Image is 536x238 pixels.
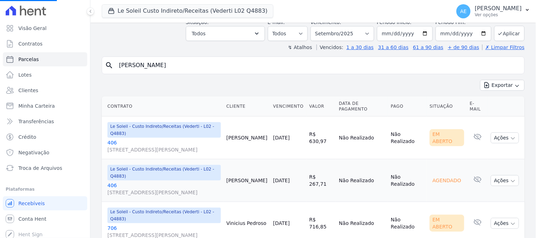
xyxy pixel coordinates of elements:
[18,71,32,78] span: Lotes
[448,44,479,50] a: + de 90 dias
[102,4,273,18] button: Le Soleil Custo Indireto/Receitas (Vederti L02 Q4883)
[18,87,38,94] span: Clientes
[3,68,87,82] a: Lotes
[491,175,519,186] button: Ações
[273,220,290,226] a: [DATE]
[107,208,221,223] span: Le Soleil - Custo Indireto/Receitas (Vederti - L02 - Q4883)
[105,61,113,70] i: search
[18,200,45,207] span: Recebíveis
[107,189,221,196] span: [STREET_ADDRESS][PERSON_NAME]
[482,44,525,50] a: ✗ Limpar Filtros
[430,175,464,185] div: Agendado
[186,26,265,41] button: Todos
[115,58,522,72] input: Buscar por nome do lote ou do cliente
[18,102,55,109] span: Minha Carteira
[491,132,519,143] button: Ações
[3,196,87,210] a: Recebíveis
[347,44,374,50] a: 1 a 30 dias
[388,159,427,202] td: Não Realizado
[306,96,336,117] th: Valor
[467,96,488,117] th: E-mail
[270,96,306,117] th: Vencimento
[3,83,87,97] a: Clientes
[273,178,290,183] a: [DATE]
[107,139,221,153] a: 406[STREET_ADDRESS][PERSON_NAME]
[413,44,443,50] a: 61 a 90 dias
[18,118,54,125] span: Transferências
[107,146,221,153] span: [STREET_ADDRESS][PERSON_NAME]
[3,21,87,35] a: Visão Geral
[224,159,270,202] td: [PERSON_NAME]
[451,1,536,21] button: AE [PERSON_NAME] Ver opções
[107,165,221,180] span: Le Soleil - Custo Indireto/Receitas (Vederti - L02 - Q4883)
[18,165,62,172] span: Troca de Arquivos
[475,12,522,18] p: Ver opções
[107,182,221,196] a: 406[STREET_ADDRESS][PERSON_NAME]
[192,29,206,38] span: Todos
[18,25,47,32] span: Visão Geral
[388,96,427,117] th: Pago
[18,56,39,63] span: Parcelas
[494,26,525,41] button: Aplicar
[3,37,87,51] a: Contratos
[6,185,84,194] div: Plataformas
[273,135,290,141] a: [DATE]
[224,96,270,117] th: Cliente
[3,52,87,66] a: Parcelas
[491,218,519,229] button: Ações
[3,145,87,160] a: Negativação
[430,215,464,232] div: Em Aberto
[430,129,464,146] div: Em Aberto
[336,117,388,159] td: Não Realizado
[475,5,522,12] p: [PERSON_NAME]
[336,96,388,117] th: Data de Pagamento
[460,9,467,14] span: AE
[18,149,49,156] span: Negativação
[306,159,336,202] td: R$ 267,71
[18,40,42,47] span: Contratos
[102,96,224,117] th: Contrato
[317,44,343,50] label: Vencidos:
[288,44,312,50] label: ↯ Atalhos
[18,133,36,141] span: Crédito
[3,161,87,175] a: Troca de Arquivos
[224,117,270,159] td: [PERSON_NAME]
[480,80,525,91] button: Exportar
[388,117,427,159] td: Não Realizado
[3,114,87,129] a: Transferências
[378,44,408,50] a: 31 a 60 dias
[18,215,46,222] span: Conta Hent
[107,122,221,138] span: Le Soleil - Custo Indireto/Receitas (Vederti - L02 - Q4883)
[3,212,87,226] a: Conta Hent
[427,96,467,117] th: Situação
[3,130,87,144] a: Crédito
[306,117,336,159] td: R$ 630,97
[3,99,87,113] a: Minha Carteira
[336,159,388,202] td: Não Realizado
